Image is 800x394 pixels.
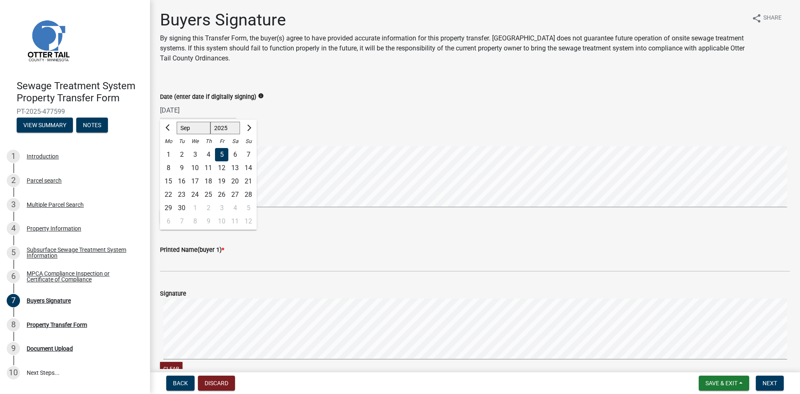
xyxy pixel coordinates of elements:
button: Next month [243,121,253,135]
div: Friday, October 3, 2025 [215,201,228,215]
div: 30 [175,201,188,215]
button: Clear [160,362,182,376]
span: PT-2025-477599 [17,108,133,115]
h4: Sewage Treatment System Property Transfer Form [17,80,143,104]
div: Saturday, September 13, 2025 [228,161,242,175]
div: 19 [215,175,228,188]
div: Saturday, October 11, 2025 [228,215,242,228]
div: Friday, September 19, 2025 [215,175,228,188]
div: Sunday, October 12, 2025 [242,215,255,228]
div: Friday, September 26, 2025 [215,188,228,201]
div: Monday, September 22, 2025 [162,188,175,201]
div: Thursday, September 4, 2025 [202,148,215,161]
div: Tuesday, September 16, 2025 [175,175,188,188]
div: 16 [175,175,188,188]
div: Sunday, September 21, 2025 [242,175,255,188]
div: Su [242,135,255,148]
div: Friday, September 5, 2025 [215,148,228,161]
div: Tuesday, September 30, 2025 [175,201,188,215]
div: Wednesday, October 1, 2025 [188,201,202,215]
div: Wednesday, October 8, 2025 [188,215,202,228]
div: 9 [7,342,20,355]
div: 7 [7,294,20,307]
div: 23 [175,188,188,201]
h1: Buyers Signature [160,10,745,30]
select: Select year [210,122,240,134]
div: Multiple Parcel Search [27,202,84,208]
div: Introduction [27,153,59,159]
div: 5 [215,148,228,161]
div: Saturday, September 6, 2025 [228,148,242,161]
div: 1 [7,150,20,163]
div: 12 [242,215,255,228]
div: Saturday, October 4, 2025 [228,201,242,215]
div: 9 [202,215,215,228]
div: Tuesday, October 7, 2025 [175,215,188,228]
div: 6 [7,270,20,283]
button: Save & Exit [699,376,749,391]
div: 13 [228,161,242,175]
div: 10 [215,215,228,228]
div: 1 [188,201,202,215]
div: Monday, October 6, 2025 [162,215,175,228]
div: Sunday, September 28, 2025 [242,188,255,201]
div: 8 [7,318,20,331]
div: Friday, September 12, 2025 [215,161,228,175]
div: 5 [7,246,20,259]
wm-modal-confirm: Summary [17,122,73,129]
div: Monday, September 15, 2025 [162,175,175,188]
div: 20 [228,175,242,188]
div: Sunday, September 14, 2025 [242,161,255,175]
div: Subsurface Sewage Treatment System Information [27,247,137,258]
div: Document Upload [27,346,73,351]
div: Thursday, October 2, 2025 [202,201,215,215]
div: 22 [162,188,175,201]
span: Save & Exit [705,380,737,386]
div: 24 [188,188,202,201]
span: Share [763,13,782,23]
button: Notes [76,118,108,133]
p: By signing this Transfer Form, the buyer(s) agree to have provided accurate information for this ... [160,33,745,63]
div: 11 [202,161,215,175]
div: 12 [215,161,228,175]
label: Signature [160,291,186,297]
div: 3 [215,201,228,215]
div: Thursday, October 9, 2025 [202,215,215,228]
div: Thursday, September 25, 2025 [202,188,215,201]
div: 3 [7,198,20,211]
div: 6 [228,148,242,161]
div: 25 [202,188,215,201]
div: 26 [215,188,228,201]
div: 3 [188,148,202,161]
div: Property Information [27,226,81,231]
div: 10 [188,161,202,175]
div: MPCA Compliance Inspection or Certificate of Compliance [27,271,137,282]
div: We [188,135,202,148]
div: 9 [175,161,188,175]
div: 21 [242,175,255,188]
div: Sunday, September 7, 2025 [242,148,255,161]
div: 4 [202,148,215,161]
div: Wednesday, September 24, 2025 [188,188,202,201]
div: 6 [162,215,175,228]
button: Previous month [163,121,173,135]
i: info [258,93,264,99]
div: Monday, September 8, 2025 [162,161,175,175]
span: Next [762,380,777,386]
div: Friday, October 10, 2025 [215,215,228,228]
button: shareShare [745,10,788,26]
div: Parcel search [27,178,62,183]
div: Sa [228,135,242,148]
button: Back [166,376,195,391]
div: 2 [175,148,188,161]
div: 2 [202,201,215,215]
label: Printed Name(buyer 1) [160,247,224,253]
div: 28 [242,188,255,201]
img: Otter Tail County, Minnesota [17,9,79,71]
div: Sunday, October 5, 2025 [242,201,255,215]
wm-modal-confirm: Notes [76,122,108,129]
div: Tuesday, September 9, 2025 [175,161,188,175]
div: Saturday, September 27, 2025 [228,188,242,201]
div: 1 [162,148,175,161]
div: Mo [162,135,175,148]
